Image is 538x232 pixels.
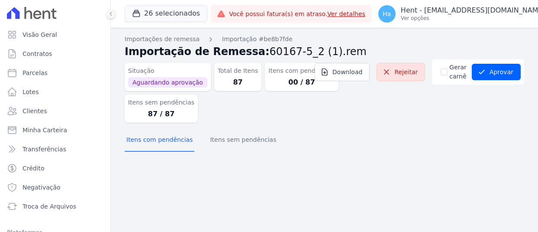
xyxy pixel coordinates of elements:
[23,88,39,96] span: Lotes
[23,30,57,39] span: Visão Geral
[3,141,107,158] a: Transferências
[229,10,365,19] span: Você possui fatura(s) em atraso.
[23,107,47,115] span: Clientes
[3,121,107,139] a: Minha Carteira
[315,63,370,81] a: Download
[23,49,52,58] span: Contratos
[218,77,258,88] dd: 87
[208,129,278,152] button: Itens sem pendências
[128,66,207,75] dt: Situação
[125,129,194,152] button: Itens com pendências
[377,63,425,81] a: Rejeitar
[3,198,107,215] a: Troca de Arquivos
[3,160,107,177] a: Crédito
[23,69,48,77] span: Parcelas
[23,145,66,154] span: Transferências
[327,10,365,17] a: Ver detalhes
[268,66,335,75] dt: Itens com pendências
[268,77,335,88] dd: 00 / 87
[270,46,367,58] span: 60167-5_2 (1).rem
[3,26,107,43] a: Visão Geral
[128,98,194,107] dt: Itens sem pendências
[3,179,107,196] a: Negativação
[23,183,61,192] span: Negativação
[128,77,207,88] span: Aguardando aprovação
[449,63,467,81] label: Gerar carnê
[383,11,391,17] span: Ha
[125,35,200,44] a: Importações de remessa
[3,102,107,120] a: Clientes
[222,35,293,44] a: Importação #be8b7fde
[125,44,524,59] h2: Importação de Remessa:
[23,202,76,211] span: Troca de Arquivos
[3,45,107,62] a: Contratos
[218,66,258,75] dt: Total de Itens
[125,35,524,44] nav: Breadcrumb
[125,5,207,22] button: 26 selecionados
[3,64,107,82] a: Parcelas
[3,83,107,101] a: Lotes
[23,164,45,173] span: Crédito
[472,64,521,80] button: Aprovar
[128,109,194,119] dd: 87 / 87
[23,126,67,134] span: Minha Carteira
